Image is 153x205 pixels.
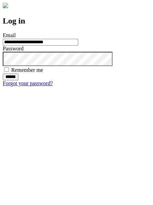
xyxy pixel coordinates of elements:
[3,46,23,51] label: Password
[3,16,150,26] h2: Log in
[11,67,43,73] label: Remember me
[3,3,8,8] img: logo-4e3dc11c47720685a147b03b5a06dd966a58ff35d612b21f08c02c0306f2b779.png
[3,80,53,86] a: Forgot your password?
[3,32,16,38] label: Email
